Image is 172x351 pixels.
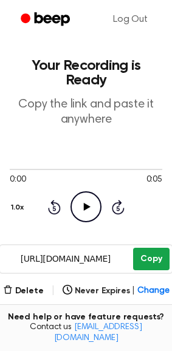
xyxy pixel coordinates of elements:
a: Log Out [101,5,160,34]
a: [EMAIL_ADDRESS][DOMAIN_NAME] [54,323,142,342]
span: | [132,285,135,298]
button: Copy [133,248,169,270]
span: Contact us [7,322,165,344]
h1: Your Recording is Ready [10,58,162,87]
span: Change [137,285,169,298]
span: 0:05 [146,174,162,186]
button: Delete [3,285,44,298]
span: 0:00 [10,174,26,186]
button: Never Expires|Change [63,285,170,298]
span: | [51,284,55,298]
p: Copy the link and paste it anywhere [10,97,162,128]
button: 1.0x [10,197,28,218]
a: Beep [12,8,81,32]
